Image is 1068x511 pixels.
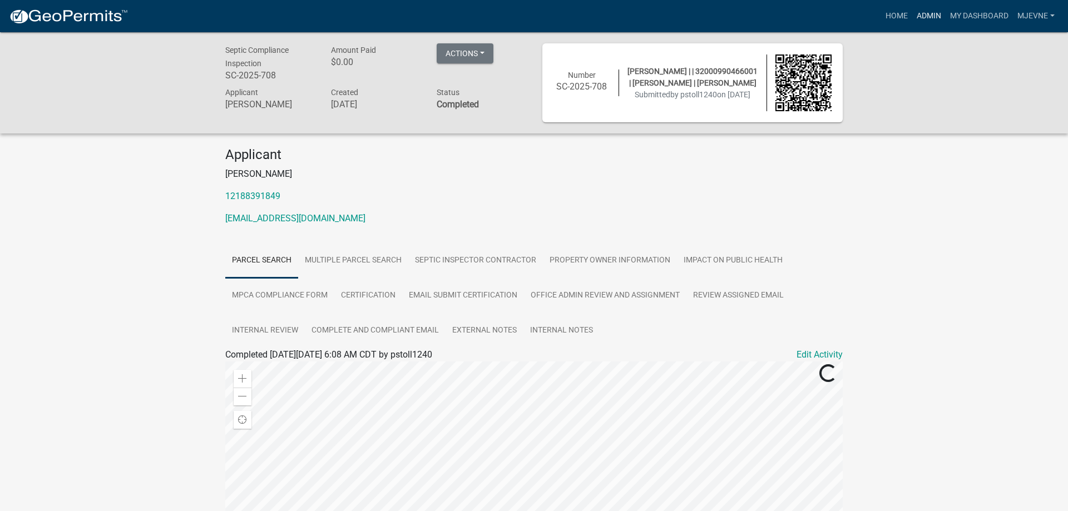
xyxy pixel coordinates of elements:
span: Amount Paid [331,46,376,54]
span: Applicant [225,88,258,97]
a: [EMAIL_ADDRESS][DOMAIN_NAME] [225,213,365,224]
a: My Dashboard [946,6,1013,27]
a: Septic Inspector Contractor [408,243,543,279]
a: Property Owner Information [543,243,677,279]
span: Septic Compliance Inspection [225,46,289,68]
span: Number [568,71,596,80]
h6: [PERSON_NAME] [225,99,314,110]
a: MPCA Compliance Form [225,278,334,314]
a: Complete and Compliant Email [305,313,446,349]
a: Office Admin Review and Assignment [524,278,686,314]
a: Internal Review [225,313,305,349]
h6: [DATE] [331,99,420,110]
h6: SC-2025-708 [225,70,314,81]
button: Actions [437,43,493,63]
a: Internal Notes [523,313,600,349]
h4: Applicant [225,147,843,163]
a: Multiple Parcel Search [298,243,408,279]
h6: SC-2025-708 [553,81,610,92]
span: by pstoll1240 [670,90,717,99]
strong: Completed [437,99,479,110]
a: Parcel search [225,243,298,279]
img: QR code [775,54,832,111]
a: Certification [334,278,402,314]
a: Email Submit Certification [402,278,524,314]
span: [PERSON_NAME] | | 32000990466001 | [PERSON_NAME] | [PERSON_NAME] [627,67,758,87]
a: MJevne [1013,6,1059,27]
p: [PERSON_NAME] [225,167,843,181]
h6: $0.00 [331,57,420,67]
div: Zoom out [234,388,251,405]
a: Impact on Public Health [677,243,789,279]
span: Status [437,88,459,97]
span: Created [331,88,358,97]
a: Admin [912,6,946,27]
a: Review Assigned Email [686,278,790,314]
div: Find my location [234,411,251,429]
div: Zoom in [234,370,251,388]
a: Home [881,6,912,27]
span: Completed [DATE][DATE] 6:08 AM CDT by pstoll1240 [225,349,432,360]
span: Submitted on [DATE] [635,90,750,99]
a: External Notes [446,313,523,349]
a: Edit Activity [797,348,843,361]
a: 12188391849 [225,191,280,201]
